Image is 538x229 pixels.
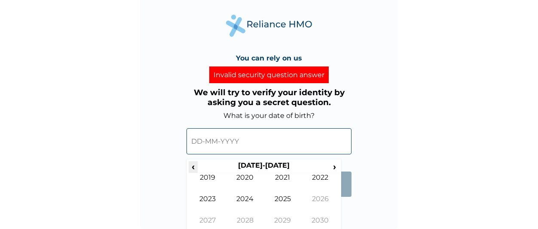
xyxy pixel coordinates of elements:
td: 2020 [226,173,264,195]
span: › [330,161,339,172]
td: 2022 [302,173,339,195]
h4: You can rely on us [236,54,302,62]
label: What is your date of birth? [223,111,315,120]
td: 2019 [189,173,226,195]
h3: We will try to verify your identity by asking you a secret question. [186,87,352,107]
div: Invalid security question answer [209,66,329,83]
input: DD-MM-YYYY [186,128,352,154]
td: 2023 [189,195,226,216]
th: [DATE]-[DATE] [198,161,330,173]
span: ‹ [189,161,198,172]
td: 2025 [264,195,302,216]
td: 2021 [264,173,302,195]
img: Reliance Health's Logo [226,15,312,36]
td: 2026 [302,195,339,216]
td: 2024 [226,195,264,216]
